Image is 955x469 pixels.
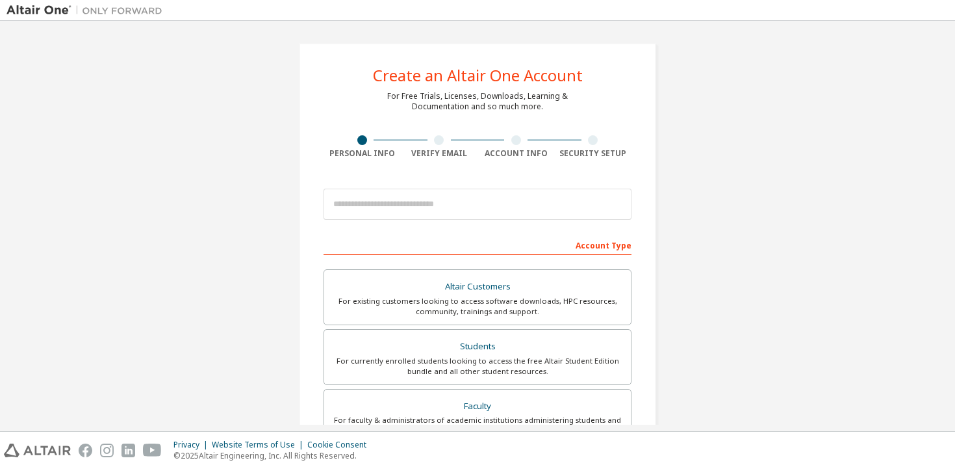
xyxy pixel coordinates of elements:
[173,440,212,450] div: Privacy
[324,148,401,159] div: Personal Info
[307,440,374,450] div: Cookie Consent
[332,356,623,377] div: For currently enrolled students looking to access the free Altair Student Edition bundle and all ...
[401,148,478,159] div: Verify Email
[121,444,135,457] img: linkedin.svg
[100,444,114,457] img: instagram.svg
[332,278,623,296] div: Altair Customers
[173,450,374,461] p: © 2025 Altair Engineering, Inc. All Rights Reserved.
[4,444,71,457] img: altair_logo.svg
[555,148,632,159] div: Security Setup
[332,338,623,356] div: Students
[373,68,583,83] div: Create an Altair One Account
[387,91,568,112] div: For Free Trials, Licenses, Downloads, Learning & Documentation and so much more.
[79,444,92,457] img: facebook.svg
[324,234,631,255] div: Account Type
[478,148,555,159] div: Account Info
[212,440,307,450] div: Website Terms of Use
[143,444,162,457] img: youtube.svg
[6,4,169,17] img: Altair One
[332,397,623,416] div: Faculty
[332,296,623,317] div: For existing customers looking to access software downloads, HPC resources, community, trainings ...
[332,415,623,436] div: For faculty & administrators of academic institutions administering students and accessing softwa...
